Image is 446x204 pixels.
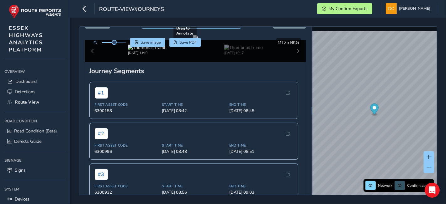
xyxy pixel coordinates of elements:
[224,51,263,55] div: [DATE] 10:17
[15,99,39,105] span: Route View
[95,169,108,180] span: # 3
[15,167,26,173] span: Signs
[4,87,66,97] a: Detections
[224,45,263,51] img: Thumbnail frame
[14,128,57,134] span: Road Condition (Beta)
[9,4,61,19] img: rr logo
[4,76,66,87] a: Dashboard
[4,116,66,126] div: Road Condition
[317,3,372,14] button: My Confirm Exports
[95,87,108,99] span: # 1
[15,89,35,95] span: Detections
[328,6,368,12] span: My Confirm Exports
[169,38,201,47] button: PDF
[4,67,66,76] div: Overview
[99,5,164,14] span: route-view/journeys
[15,78,37,84] span: Dashboard
[378,183,392,188] span: Network
[229,190,293,195] span: [DATE] 09:03
[370,104,379,116] div: Map marker
[128,51,166,55] div: [DATE] 13:19
[15,196,29,202] span: Devices
[141,40,161,45] span: Save image
[162,108,226,114] span: [DATE] 08:42
[95,102,158,107] span: First Asset Code:
[4,97,66,107] a: Route View
[4,126,66,136] a: Road Condition (Beta)
[4,136,66,147] a: Defects Guide
[89,67,301,75] div: Journey Segments
[179,40,197,45] span: Save PDF
[162,190,226,195] span: [DATE] 08:56
[229,184,293,189] span: End Time:
[229,143,293,148] span: End Time:
[229,102,293,107] span: End Time:
[95,108,158,114] span: 6300158
[95,143,158,148] span: First Asset Code:
[4,185,66,194] div: System
[229,108,293,114] span: [DATE] 08:45
[162,143,226,148] span: Start Time:
[407,183,432,188] span: Confirm assets
[162,149,226,154] span: [DATE] 08:48
[95,190,158,195] span: 6300932
[130,38,165,47] button: Save
[14,138,41,144] span: Defects Guide
[95,149,158,154] span: 6300996
[278,40,299,46] span: MT25 BKG
[4,165,66,175] a: Signs
[386,3,397,14] img: diamond-layout
[128,45,166,51] img: Thumbnail frame
[95,128,108,139] span: # 2
[9,24,43,53] span: ESSEX HIGHWAYS ANALYTICS PLATFORM
[229,149,293,154] span: [DATE] 08:51
[162,184,226,189] span: Start Time:
[425,183,440,198] div: Open Intercom Messenger
[386,3,433,14] button: [PERSON_NAME]
[95,184,158,189] span: First Asset Code:
[4,156,66,165] div: Signage
[399,3,430,14] span: [PERSON_NAME]
[162,102,226,107] span: Start Time:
